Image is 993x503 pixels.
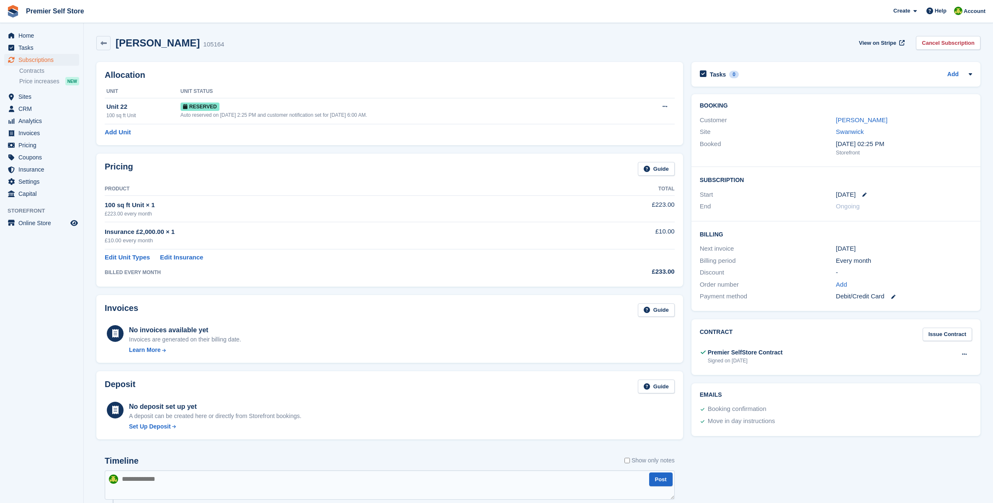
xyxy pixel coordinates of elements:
span: Account [964,7,985,15]
div: Every month [836,256,972,266]
div: NEW [65,77,79,85]
div: 0 [729,71,739,78]
a: Add Unit [105,128,131,137]
div: 105164 [203,40,224,49]
h2: Booking [700,103,972,109]
div: [DATE] 02:25 PM [836,139,972,149]
a: menu [4,127,79,139]
div: Order number [700,280,836,290]
h2: Subscription [700,175,972,184]
a: Guide [638,303,675,317]
span: Home [18,30,69,41]
div: Auto reserved on [DATE] 2:25 PM and customer notification set for [DATE] 6:00 AM. [181,111,632,119]
div: 100 sq ft Unit × 1 [105,200,568,210]
a: Premier Self Store [23,4,88,18]
h2: Invoices [105,303,138,317]
h2: Billing [700,230,972,238]
div: £10.00 every month [105,236,568,245]
span: Reserved [181,103,219,111]
a: Price increases NEW [19,77,79,86]
a: menu [4,164,79,175]
a: Guide [638,162,675,176]
a: Guide [638,380,675,393]
div: Billing period [700,256,836,266]
span: Subscriptions [18,54,69,66]
a: Contracts [19,67,79,75]
a: menu [4,217,79,229]
a: menu [4,176,79,187]
a: Issue Contract [923,328,972,341]
span: Invoices [18,127,69,139]
h2: Contract [700,328,733,341]
div: Learn More [129,346,160,354]
a: Set Up Deposit [129,422,302,431]
div: - [836,268,972,277]
a: [PERSON_NAME] [836,116,887,123]
span: Storefront [8,207,83,215]
span: Price increases [19,77,59,85]
h2: [PERSON_NAME] [116,37,200,49]
div: Move in day instructions [708,416,775,426]
a: menu [4,30,79,41]
div: £223.00 every month [105,210,568,218]
div: No invoices available yet [129,325,241,335]
div: No deposit set up yet [129,402,302,412]
a: View on Stripe [856,36,906,50]
div: Next invoice [700,244,836,254]
th: Total [568,182,675,196]
a: Cancel Subscription [916,36,980,50]
div: Start [700,190,836,200]
div: £233.00 [568,267,675,277]
span: View on Stripe [859,39,896,47]
a: Edit Insurance [160,253,203,262]
div: Unit 22 [106,102,181,112]
a: menu [4,103,79,115]
p: A deposit can be created here or directly from Storefront bookings. [129,412,302,421]
span: Help [935,7,947,15]
div: Premier SelfStore Contract [708,348,783,357]
div: [DATE] [836,244,972,254]
a: menu [4,91,79,103]
div: Signed on [DATE] [708,357,783,364]
a: Preview store [69,218,79,228]
a: Edit Unit Types [105,253,150,262]
h2: Emails [700,392,972,398]
a: menu [4,54,79,66]
th: Unit Status [181,85,632,98]
time: 2025-09-09 00:00:00 UTC [836,190,856,200]
h2: Pricing [105,162,133,176]
span: Settings [18,176,69,187]
div: Discount [700,268,836,277]
div: End [700,202,836,211]
span: Ongoing [836,203,860,210]
span: Create [893,7,910,15]
span: Capital [18,188,69,200]
label: Show only notes [624,456,675,465]
h2: Allocation [105,70,675,80]
a: menu [4,188,79,200]
td: £223.00 [568,195,675,222]
th: Unit [105,85,181,98]
a: Swanwick [836,128,864,135]
input: Show only notes [624,456,630,465]
a: Learn More [129,346,241,354]
div: Set Up Deposit [129,422,171,431]
h2: Deposit [105,380,135,393]
a: menu [4,42,79,54]
div: 100 sq ft Unit [106,112,181,119]
img: Millie Walcroft [954,7,962,15]
span: Analytics [18,115,69,127]
a: menu [4,115,79,127]
span: CRM [18,103,69,115]
img: Millie Walcroft [109,475,118,484]
td: £10.00 [568,222,675,249]
div: Booked [700,139,836,157]
span: Sites [18,91,69,103]
a: Add [836,280,847,290]
div: Debit/Credit Card [836,292,972,301]
a: menu [4,151,79,163]
div: Customer [700,115,836,125]
div: Invoices are generated on their billing date. [129,335,241,344]
span: Coupons [18,151,69,163]
div: Insurance £2,000.00 × 1 [105,227,568,237]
